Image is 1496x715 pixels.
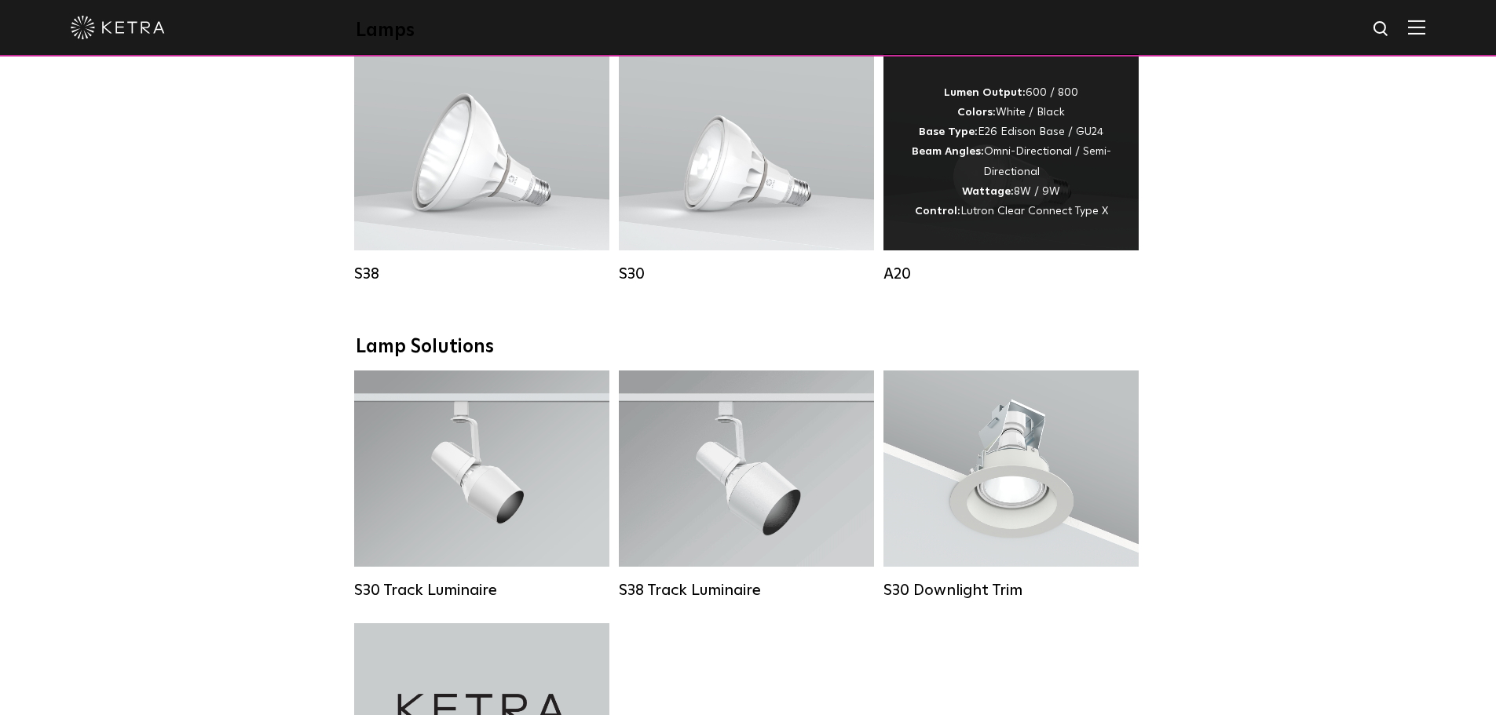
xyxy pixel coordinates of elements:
[1408,20,1425,35] img: Hamburger%20Nav.svg
[619,54,874,283] a: S30 Lumen Output:1100Colors:White / BlackBase Type:E26 Edison Base / GU24Beam Angles:15° / 25° / ...
[354,264,609,283] div: S38
[619,264,874,283] div: S30
[354,581,609,600] div: S30 Track Luminaire
[944,87,1026,98] strong: Lumen Output:
[883,581,1139,600] div: S30 Downlight Trim
[619,581,874,600] div: S38 Track Luminaire
[962,186,1014,197] strong: Wattage:
[915,206,960,217] strong: Control:
[1372,20,1392,39] img: search icon
[883,54,1139,283] a: A20 Lumen Output:600 / 800Colors:White / BlackBase Type:E26 Edison Base / GU24Beam Angles:Omni-Di...
[356,336,1141,359] div: Lamp Solutions
[354,54,609,283] a: S38 Lumen Output:1100Colors:White / BlackBase Type:E26 Edison Base / GU24Beam Angles:10° / 25° / ...
[960,206,1108,217] span: Lutron Clear Connect Type X
[883,370,1139,600] a: S30 Downlight Trim S30 Downlight Trim
[907,83,1115,221] div: 600 / 800 White / Black E26 Edison Base / GU24 Omni-Directional / Semi-Directional 8W / 9W
[912,146,984,157] strong: Beam Angles:
[354,370,609,600] a: S30 Track Luminaire Lumen Output:1100Colors:White / BlackBeam Angles:15° / 25° / 40° / 60° / 90°W...
[883,264,1139,283] div: A20
[919,126,978,137] strong: Base Type:
[71,16,165,39] img: ketra-logo-2019-white
[957,107,996,118] strong: Colors:
[619,370,874,600] a: S38 Track Luminaire Lumen Output:1100Colors:White / BlackBeam Angles:10° / 25° / 40° / 60°Wattage...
